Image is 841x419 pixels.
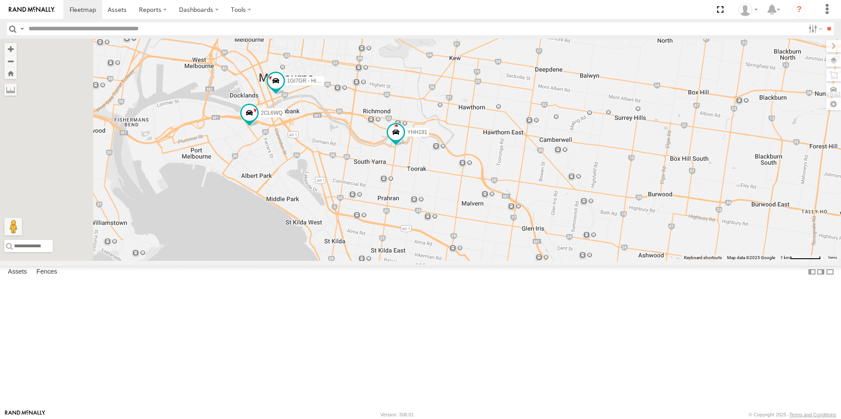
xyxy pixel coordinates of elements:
[826,98,841,110] label: Map Settings
[684,255,722,261] button: Keyboard shortcuts
[816,266,825,278] label: Dock Summary Table to the Right
[778,255,823,261] button: Map Scale: 1 km per 66 pixels
[380,412,414,417] div: Version: 308.01
[4,266,31,278] label: Assets
[808,266,816,278] label: Dock Summary Table to the Left
[780,255,790,260] span: 1 km
[749,412,836,417] div: © Copyright 2025 -
[4,83,17,96] label: Measure
[826,266,834,278] label: Hide Summary Table
[18,22,26,35] label: Search Query
[4,67,17,79] button: Zoom Home
[9,7,55,13] img: rand-logo.svg
[4,218,22,235] button: Drag Pegman onto the map to open Street View
[261,110,282,116] span: 2CL6WQ
[32,266,62,278] label: Fences
[727,255,775,260] span: Map data ©2025 Google
[790,412,836,417] a: Terms and Conditions
[5,410,45,419] a: Visit our Website
[735,3,761,16] div: Sean Aliphon
[828,256,837,260] a: Terms (opens in new tab)
[792,3,806,17] i: ?
[4,43,17,55] button: Zoom in
[4,55,17,67] button: Zoom out
[287,78,325,84] span: 1GI7GR - Hiace
[407,130,427,136] span: YHH191
[805,22,824,35] label: Search Filter Options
